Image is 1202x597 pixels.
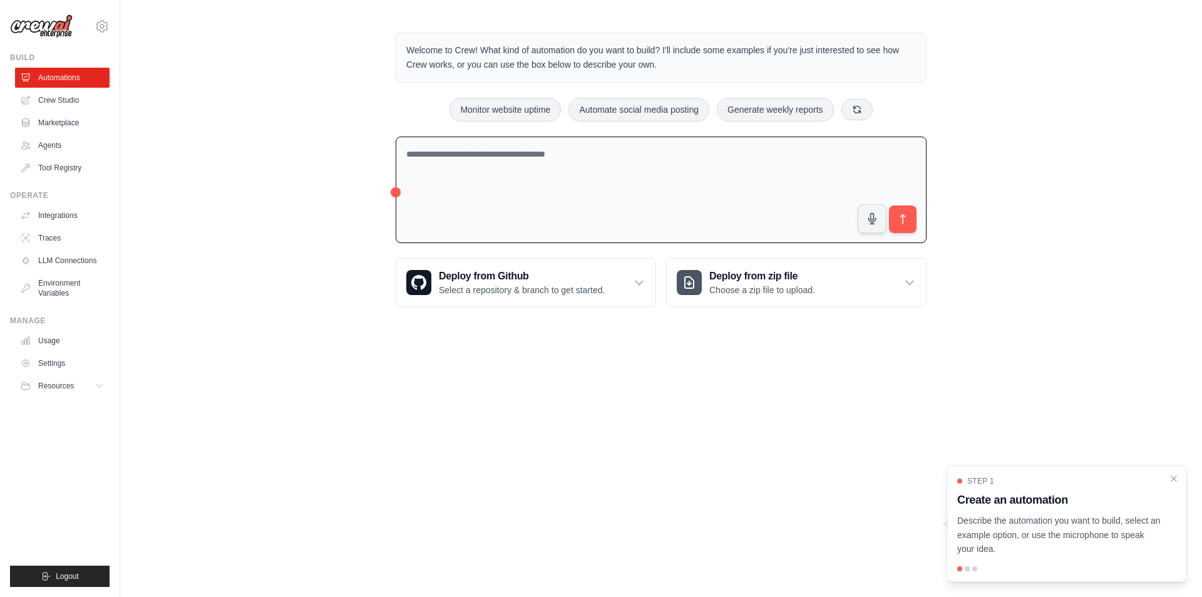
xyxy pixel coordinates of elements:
[10,190,110,200] div: Operate
[957,514,1161,556] p: Describe the automation you want to build, select an example option, or use the microphone to spe...
[717,98,834,122] button: Generate weekly reports
[957,491,1161,509] h3: Create an automation
[15,135,110,155] a: Agents
[15,376,110,396] button: Resources
[15,251,110,271] a: LLM Connections
[10,316,110,326] div: Manage
[439,284,605,296] p: Select a repository & branch to get started.
[967,476,994,486] span: Step 1
[15,90,110,110] a: Crew Studio
[449,98,561,122] button: Monitor website uptime
[10,53,110,63] div: Build
[38,381,74,391] span: Resources
[15,353,110,373] a: Settings
[15,113,110,133] a: Marketplace
[15,68,110,88] a: Automations
[709,269,815,284] h3: Deploy from zip file
[15,228,110,248] a: Traces
[10,14,73,38] img: Logo
[439,269,605,284] h3: Deploy from Github
[56,571,79,581] span: Logout
[406,43,916,72] p: Welcome to Crew! What kind of automation do you want to build? I'll include some examples if you'...
[568,98,709,122] button: Automate social media posting
[15,273,110,303] a: Environment Variables
[10,566,110,587] button: Logout
[15,205,110,226] a: Integrations
[15,158,110,178] a: Tool Registry
[1169,474,1179,484] button: Close walkthrough
[15,331,110,351] a: Usage
[709,284,815,296] p: Choose a zip file to upload.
